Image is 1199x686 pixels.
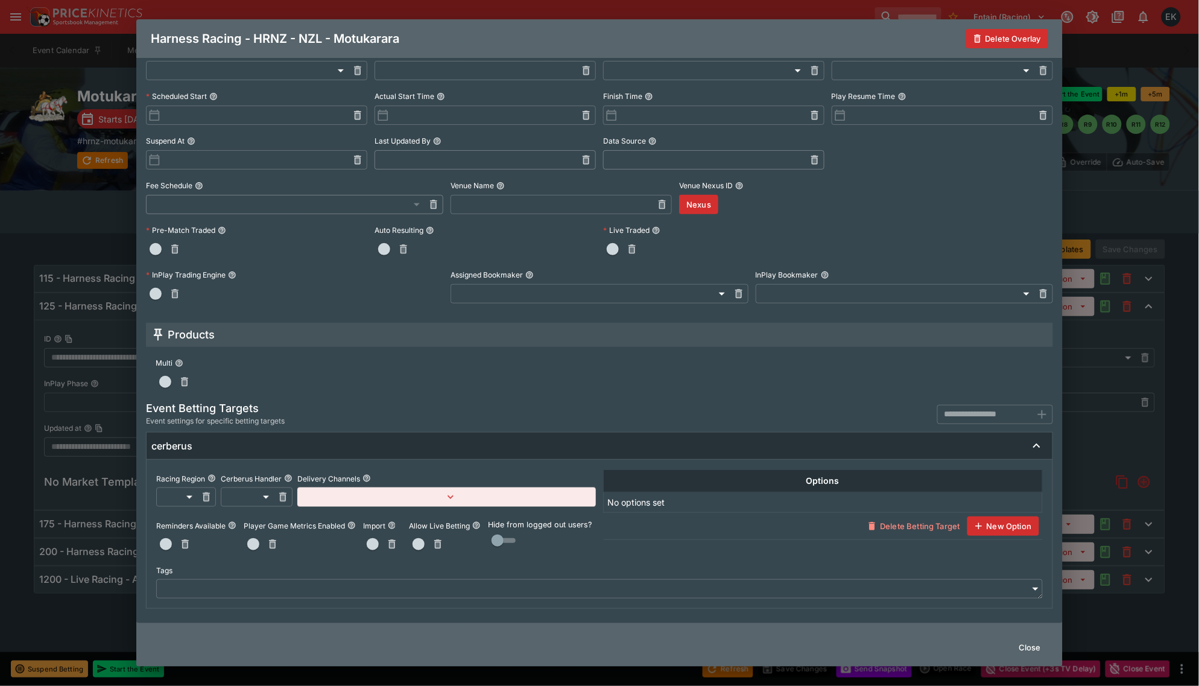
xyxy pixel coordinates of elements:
[146,91,207,101] p: Scheduled Start
[735,182,744,190] button: Venue Nexus ID
[195,182,203,190] button: Fee Schedule
[604,470,1043,492] th: Options
[488,519,596,531] p: Hide from logged out users?
[451,180,494,191] p: Venue Name
[146,180,192,191] p: Fee Schedule
[284,474,293,483] button: Cerberus Handler
[187,137,195,145] button: Suspend At
[756,270,818,280] p: InPlay Bookmaker
[1011,638,1048,657] button: Close
[821,271,829,279] button: InPlay Bookmaker
[151,31,399,46] h4: Harness Racing - HRNZ - NZL - Motukarara
[297,474,360,484] p: Delivery Channels
[472,521,481,530] button: Allow Live Betting
[409,521,470,531] p: Allow Live Betting
[156,521,226,531] p: Reminders Available
[146,136,185,146] p: Suspend At
[861,516,967,536] button: Delete Betting Target
[433,137,441,145] button: Last Updated By
[451,270,523,280] p: Assigned Bookmaker
[218,226,226,235] button: Pre-Match Traded
[207,474,216,483] button: Racing Region
[146,270,226,280] p: InPlay Trading Engine
[603,225,650,235] p: Live Traded
[146,415,285,427] span: Event settings for specific betting targets
[156,474,205,484] p: Racing Region
[156,358,172,368] p: Multi
[244,521,345,531] p: Player Game Metrics Enabled
[375,91,434,101] p: Actual Start Time
[375,225,423,235] p: Auto Resulting
[525,271,534,279] button: Assigned Bookmaker
[228,271,236,279] button: InPlay Trading Engine
[168,328,215,341] h5: Products
[175,359,183,367] button: Multi
[146,401,285,415] h5: Event Betting Targets
[967,516,1039,536] button: New Option
[347,521,356,530] button: Player Game Metrics Enabled
[966,29,1048,48] button: Delete Overlay
[437,92,445,101] button: Actual Start Time
[604,492,1043,513] td: No options set
[898,92,906,101] button: Play Resume Time
[156,565,172,576] p: Tags
[151,440,192,453] h6: cerberus
[652,226,660,235] button: Live Traded
[362,474,371,483] button: Delivery Channels
[645,92,653,101] button: Finish Time
[209,92,218,101] button: Scheduled Start
[228,521,236,530] button: Reminders Available
[603,91,642,101] p: Finish Time
[603,136,646,146] p: Data Source
[146,225,215,235] p: Pre-Match Traded
[832,91,896,101] p: Play Resume Time
[363,521,385,531] p: Import
[648,137,657,145] button: Data Source
[375,136,431,146] p: Last Updated By
[679,180,733,191] p: Venue Nexus ID
[221,474,282,484] p: Cerberus Handler
[388,521,396,530] button: Import
[496,182,505,190] button: Venue Name
[679,195,718,214] button: Nexus
[426,226,434,235] button: Auto Resulting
